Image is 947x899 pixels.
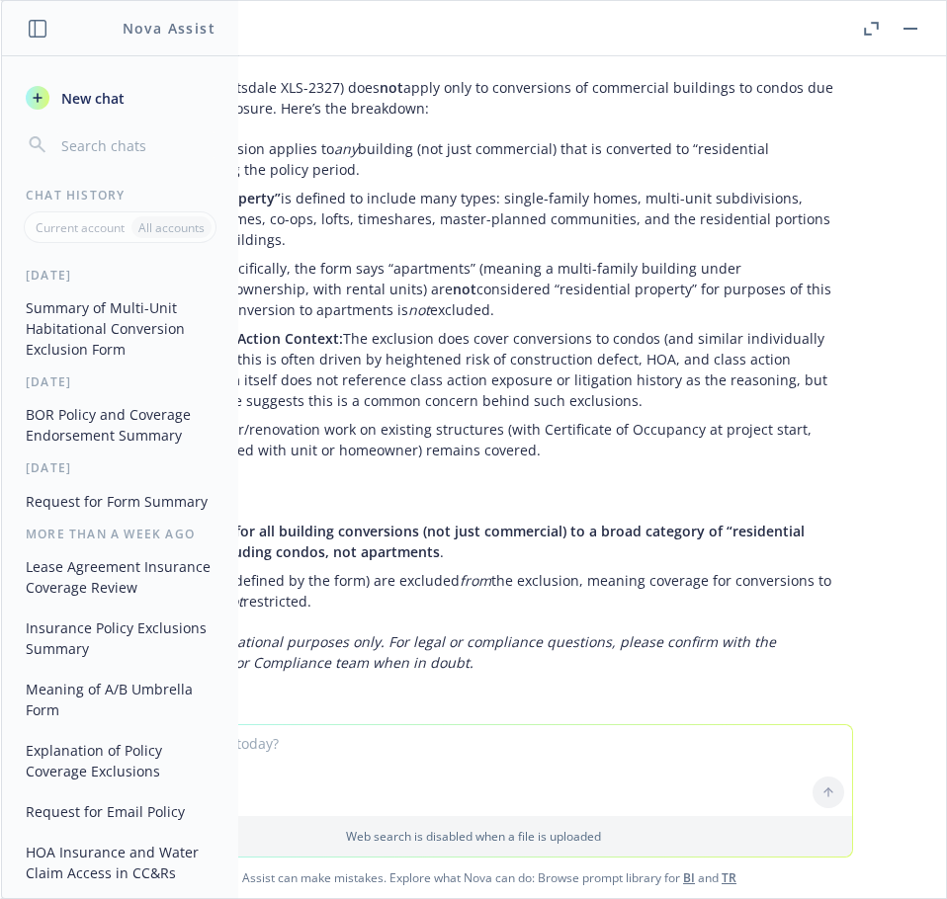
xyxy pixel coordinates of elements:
li: Apartments (as defined by the form) are excluded the exclusion, meaning coverage for conversions ... [129,566,833,615]
li: is defined to include many types: single-family homes, multi-unit subdivisions, condos, townhomes... [129,184,833,254]
span: not [380,78,403,97]
a: TR [722,869,736,886]
h1: Nova Assist [123,18,215,39]
div: [DATE] [2,459,238,476]
button: Insurance Policy Exclusions Summary [18,612,222,665]
span: for all building conversions (not just commercial) to a broad category of “residential property”—... [129,522,805,561]
li: The exclusion does cover conversions to condos (and similar individually owned units) — this is o... [129,324,833,415]
button: New chat [18,80,222,116]
em: any [334,139,358,158]
button: Lease Agreement Insurance Coverage Review [18,550,222,604]
span: New chat [57,88,125,109]
button: Explanation of Policy Coverage Exclusions [18,734,222,787]
button: Request for Email Policy [18,795,222,828]
button: Meaning of A/B Umbrella Form [18,673,222,726]
div: [DATE] [2,267,238,284]
p: Current account [36,219,125,236]
button: Request for Form Summary [18,485,222,518]
button: Summary of Multi-Unit Habitational Conversion Exclusion Form [18,291,222,366]
input: Search chats [57,131,215,159]
div: Chat History [2,187,238,204]
span: Nova Assist can make mistakes. Explore what Nova can do: Browse prompt library for and [9,858,938,898]
li: The exclusion is . [129,517,833,566]
em: not [408,300,430,319]
span: not [453,280,476,298]
p: All accounts [138,219,205,236]
p: No, this form (Scottsdale XLS-2327) does apply only to conversions of commercial buildings to con... [114,77,833,119]
div: More than a week ago [2,526,238,542]
li: The exclusion applies to building (not just commercial) that is converted to “residential propert... [129,134,833,184]
li: Specifically, the form says “apartments” (meaning a multi-family building under single/common own... [129,254,833,324]
li: Repair/renovation work on existing structures (with Certificate of Occupancy at project start, di... [129,415,833,464]
div: [DATE] [2,373,238,390]
em: For general informational purposes only. For legal or compliance questions, please confirm with t... [114,632,776,672]
a: BI [683,869,695,886]
button: HOA Insurance and Water Claim Access in CC&Rs [18,836,222,889]
button: BOR Policy and Coverage Endorsement Summary [18,398,222,451]
em: from [460,571,491,590]
p: Web search is disabled when a file is uploaded [107,828,840,845]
